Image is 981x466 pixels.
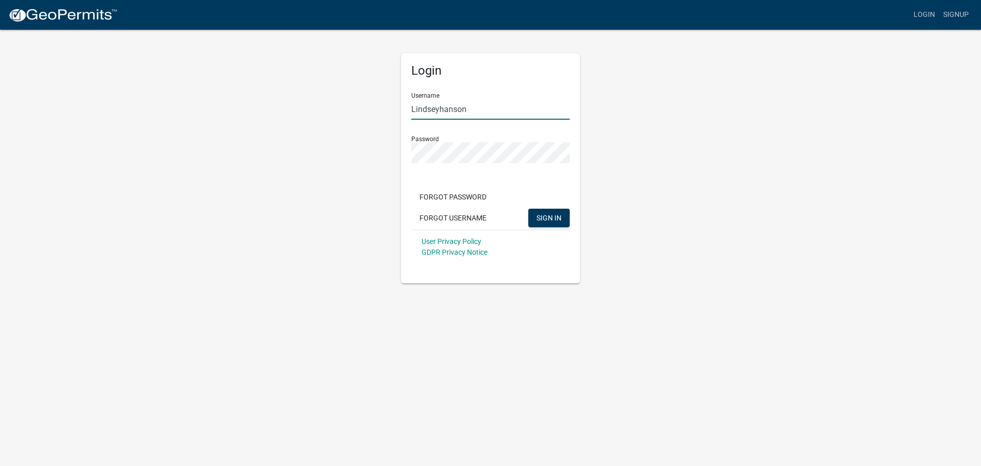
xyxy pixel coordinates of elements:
[528,209,570,227] button: SIGN IN
[411,188,495,206] button: Forgot Password
[422,237,481,246] a: User Privacy Policy
[422,248,487,256] a: GDPR Privacy Notice
[411,209,495,227] button: Forgot Username
[536,213,562,221] span: SIGN IN
[939,5,973,25] a: Signup
[411,63,570,78] h5: Login
[909,5,939,25] a: Login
